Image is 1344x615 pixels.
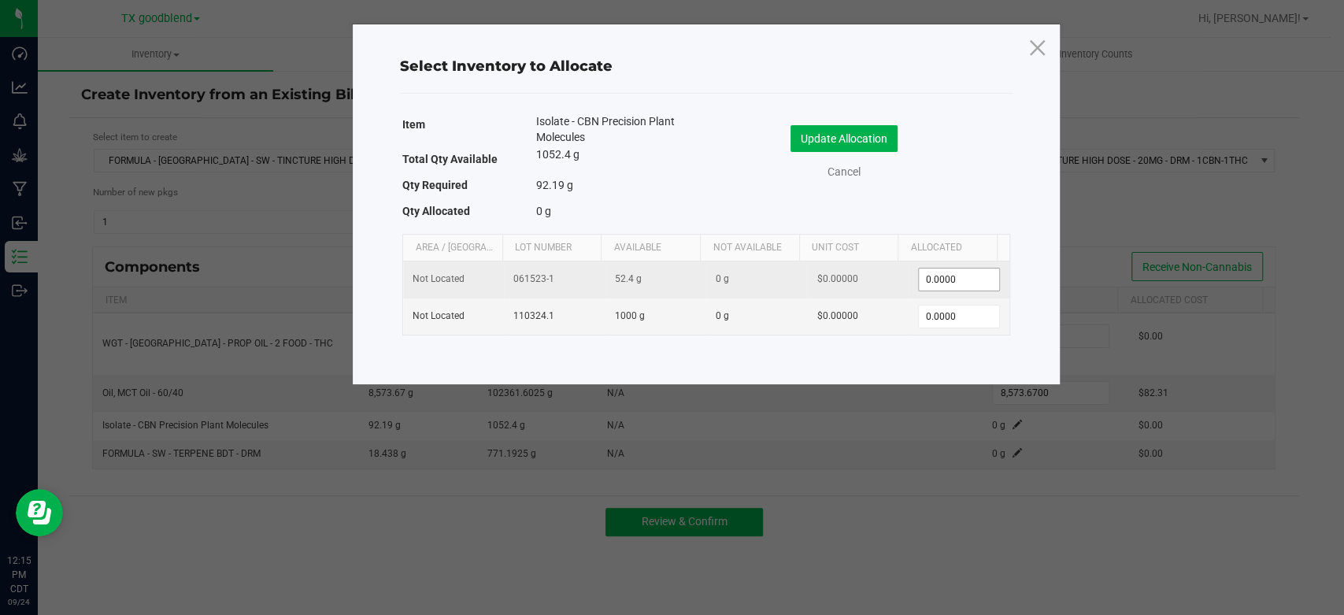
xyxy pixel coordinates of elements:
[402,113,425,135] label: Item
[402,174,468,196] label: Qty Required
[536,205,551,217] span: 0 g
[716,310,729,321] span: 0 g
[898,235,997,261] th: Allocated
[403,235,502,261] th: Area / [GEOGRAPHIC_DATA]
[16,489,63,536] iframe: Resource center
[536,148,579,161] span: 1052.4 g
[402,148,498,170] label: Total Qty Available
[504,298,605,335] td: 110324.1
[700,235,799,261] th: Not Available
[816,273,857,284] span: $0.00000
[413,273,465,284] span: Not Located
[504,261,605,298] td: 061523-1
[502,235,602,261] th: Lot Number
[601,235,700,261] th: Available
[402,200,470,222] label: Qty Allocated
[536,179,573,191] span: 92.19 g
[400,57,613,75] span: Select Inventory to Allocate
[799,235,898,261] th: Unit Cost
[716,273,729,284] span: 0 g
[615,310,645,321] span: 1000 g
[536,113,683,145] span: Isolate - CBN Precision Plant Molecules
[816,310,857,321] span: $0.00000
[615,273,642,284] span: 52.4 g
[413,310,465,321] span: Not Located
[813,164,876,180] a: Cancel
[790,125,898,152] button: Update Allocation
